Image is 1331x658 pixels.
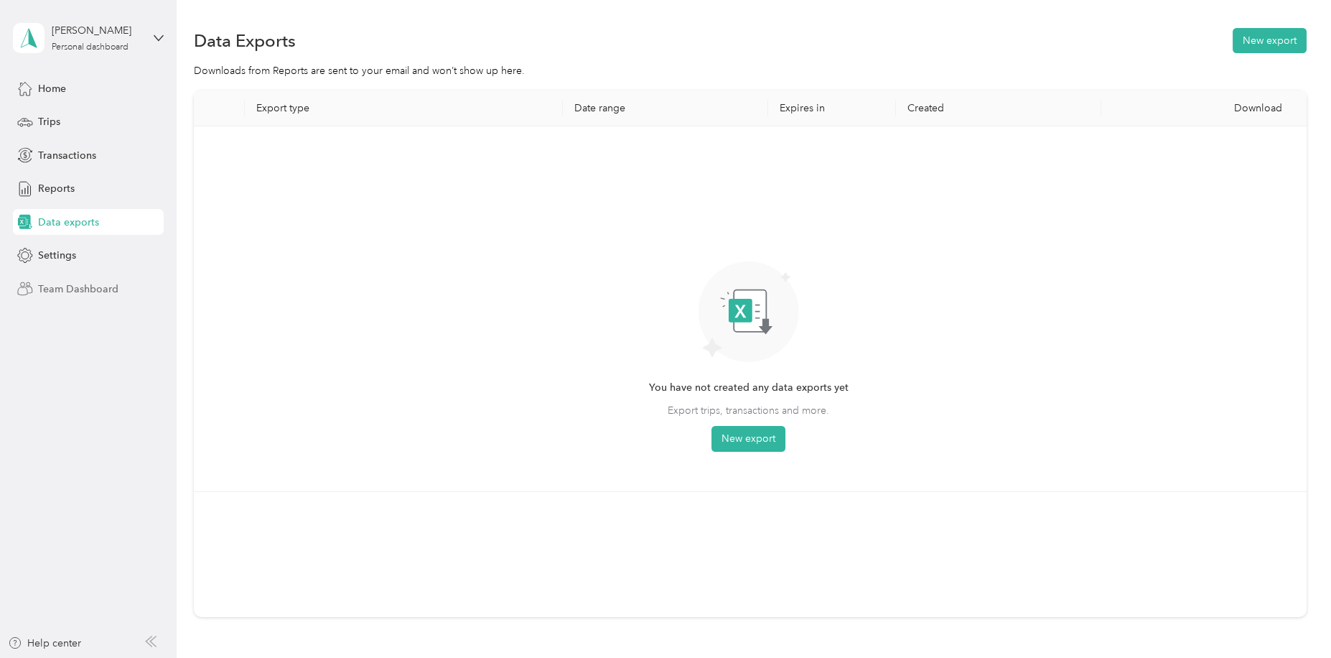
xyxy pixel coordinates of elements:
[38,215,99,230] span: Data exports
[52,23,141,38] div: [PERSON_NAME]
[38,282,118,297] span: Team Dashboard
[38,181,75,196] span: Reports
[711,426,785,452] button: New export
[38,148,96,163] span: Transactions
[1233,28,1307,53] button: New export
[1113,102,1295,114] div: Download
[8,636,81,651] button: Help center
[194,33,296,48] h1: Data Exports
[668,403,829,418] span: Export trips, transactions and more.
[245,91,563,126] th: Export type
[194,63,1306,78] div: Downloads from Reports are sent to your email and won’t show up here.
[52,43,129,52] div: Personal dashboard
[38,248,76,263] span: Settings
[38,81,66,96] span: Home
[1251,578,1331,658] iframe: Everlance-gr Chat Button Frame
[768,91,897,126] th: Expires in
[896,91,1101,126] th: Created
[38,114,60,129] span: Trips
[563,91,768,126] th: Date range
[649,380,849,396] span: You have not created any data exports yet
